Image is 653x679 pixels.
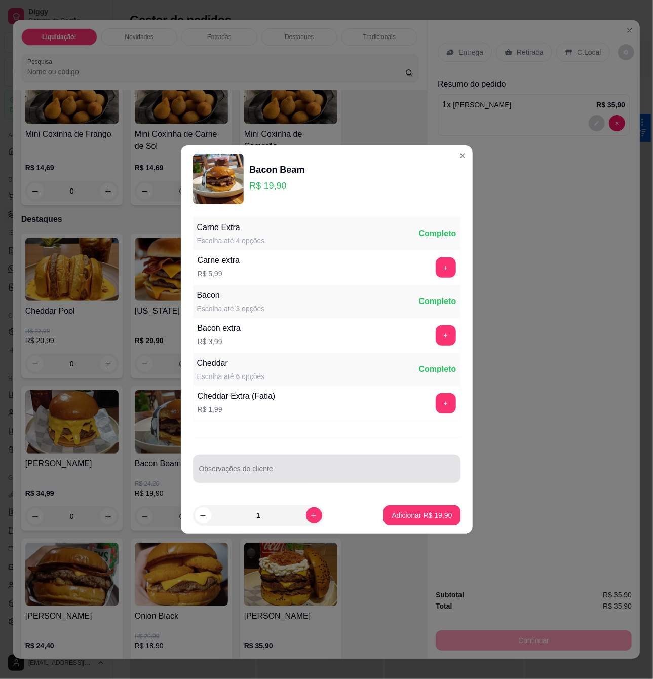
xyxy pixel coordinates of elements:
p: R$ 1,99 [198,404,276,414]
button: add [436,393,456,413]
div: Bacon Beam [250,163,305,177]
div: Bacon [197,289,265,301]
p: R$ 3,99 [198,336,241,347]
div: Escolha até 6 opções [197,371,265,382]
button: Close [454,147,471,164]
p: Adicionar R$ 19,90 [392,510,452,520]
div: Completo [419,363,456,375]
div: Completo [419,228,456,240]
button: add [436,257,456,278]
button: increase-product-quantity [306,507,322,523]
div: Escolha até 4 opções [197,236,265,246]
div: Carne Extra [197,221,265,234]
button: Adicionar R$ 19,90 [383,505,460,525]
div: Carne extra [198,254,240,267]
input: Observações do cliente [199,468,454,478]
div: Cheddar [197,357,265,369]
div: Bacon extra [198,322,241,334]
div: Completo [419,295,456,308]
div: Cheddar Extra (Fatia) [198,390,276,402]
p: R$ 19,90 [250,179,305,193]
button: decrease-product-quantity [195,507,211,523]
div: Escolha até 3 opções [197,304,265,314]
img: product-image [193,154,244,204]
button: add [436,325,456,346]
p: R$ 5,99 [198,269,240,279]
